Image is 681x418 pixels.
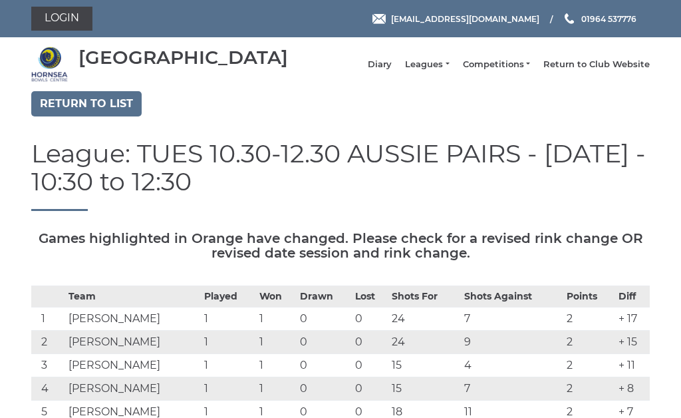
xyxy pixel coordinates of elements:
[563,330,614,353] td: 2
[201,307,256,330] td: 1
[565,13,574,24] img: Phone us
[563,353,614,377] td: 2
[31,91,142,116] a: Return to list
[463,59,530,71] a: Competitions
[563,286,614,307] th: Points
[352,330,388,353] td: 0
[256,377,297,400] td: 1
[461,307,564,330] td: 7
[65,307,201,330] td: [PERSON_NAME]
[65,353,201,377] td: [PERSON_NAME]
[31,7,92,31] a: Login
[372,14,386,24] img: Email
[78,47,288,68] div: [GEOGRAPHIC_DATA]
[31,330,65,353] td: 2
[31,140,650,211] h1: League: TUES 10.30-12.30 AUSSIE PAIRS - [DATE] - 10:30 to 12:30
[352,286,388,307] th: Lost
[31,377,65,400] td: 4
[297,307,352,330] td: 0
[388,286,461,307] th: Shots For
[201,330,256,353] td: 1
[31,307,65,330] td: 1
[391,13,539,23] span: [EMAIL_ADDRESS][DOMAIN_NAME]
[405,59,449,71] a: Leagues
[297,286,352,307] th: Drawn
[297,353,352,377] td: 0
[615,330,650,353] td: + 15
[388,307,461,330] td: 24
[31,46,68,83] img: Hornsea Bowls Centre
[65,330,201,353] td: [PERSON_NAME]
[388,330,461,353] td: 24
[563,377,614,400] td: 2
[201,353,256,377] td: 1
[256,353,297,377] td: 1
[388,377,461,400] td: 15
[352,377,388,400] td: 0
[256,286,297,307] th: Won
[65,377,201,400] td: [PERSON_NAME]
[352,307,388,330] td: 0
[297,330,352,353] td: 0
[615,353,650,377] td: + 11
[372,13,539,25] a: Email [EMAIL_ADDRESS][DOMAIN_NAME]
[256,330,297,353] td: 1
[563,307,614,330] td: 2
[31,231,650,260] h5: Games highlighted in Orange have changed. Please check for a revised rink change OR revised date ...
[581,13,636,23] span: 01964 537776
[543,59,650,71] a: Return to Club Website
[201,377,256,400] td: 1
[201,286,256,307] th: Played
[615,286,650,307] th: Diff
[615,377,650,400] td: + 8
[563,13,636,25] a: Phone us 01964 537776
[256,307,297,330] td: 1
[297,377,352,400] td: 0
[461,286,564,307] th: Shots Against
[615,307,650,330] td: + 17
[388,353,461,377] td: 15
[461,377,564,400] td: 7
[352,353,388,377] td: 0
[368,59,392,71] a: Diary
[31,353,65,377] td: 3
[461,353,564,377] td: 4
[65,286,201,307] th: Team
[461,330,564,353] td: 9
